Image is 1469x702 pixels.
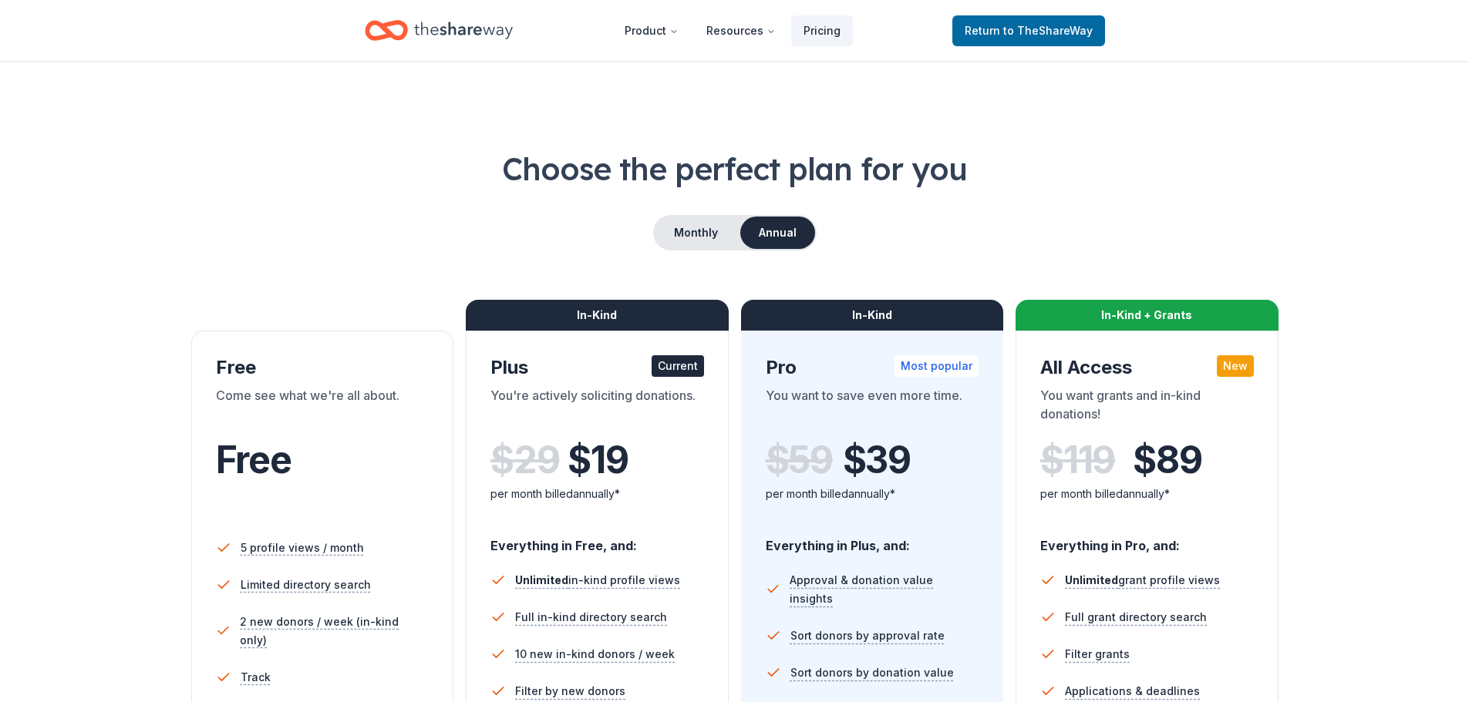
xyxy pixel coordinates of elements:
div: per month billed annually* [766,485,979,503]
span: 2 new donors / week (in-kind only) [240,613,429,650]
div: You want to save even more time. [766,386,979,429]
span: $ 39 [843,438,911,482]
div: Free [216,355,430,380]
span: $ 89 [1133,438,1201,482]
span: Applications & deadlines [1065,682,1200,700]
h1: Choose the perfect plan for you [62,147,1407,190]
span: grant profile views [1065,573,1220,586]
a: Home [365,12,513,49]
div: Current [652,355,704,377]
div: Everything in Free, and: [490,523,704,556]
span: Sort donors by donation value [790,663,954,682]
div: In-Kind [741,300,1004,331]
div: In-Kind + Grants [1016,300,1279,331]
a: Returnto TheShareWay [952,15,1105,46]
div: You're actively soliciting donations. [490,386,704,429]
span: Track [241,668,271,687]
span: Filter grants [1065,645,1130,663]
nav: Main [612,12,853,49]
div: In-Kind [466,300,729,331]
span: Free [216,437,291,482]
div: Pro [766,355,979,380]
span: Full grant directory search [1065,608,1207,626]
a: Pricing [791,15,853,46]
button: Resources [694,15,788,46]
span: to TheShareWay [1003,24,1093,37]
span: in-kind profile views [515,573,680,586]
span: Unlimited [515,573,568,586]
span: 5 profile views / month [241,539,364,557]
span: Sort donors by approval rate [790,626,945,645]
div: Plus [490,355,704,380]
button: Monthly [655,217,737,249]
span: Full in-kind directory search [515,608,667,626]
div: Most popular [895,355,979,377]
div: All Access [1040,355,1254,380]
span: Limited directory search [241,576,371,594]
div: You want grants and in-kind donations! [1040,386,1254,429]
div: Everything in Plus, and: [766,523,979,556]
div: per month billed annually* [1040,485,1254,503]
span: Approval & donation value insights [790,571,979,608]
div: New [1217,355,1254,377]
div: Everything in Pro, and: [1040,523,1254,556]
div: Come see what we're all about. [216,386,430,429]
button: Annual [740,217,815,249]
span: Unlimited [1065,573,1118,586]
span: 10 new in-kind donors / week [515,645,675,663]
button: Product [612,15,691,46]
span: $ 19 [568,438,628,482]
span: Filter by new donors [515,682,625,700]
div: per month billed annually* [490,485,704,503]
span: Return [965,22,1093,40]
